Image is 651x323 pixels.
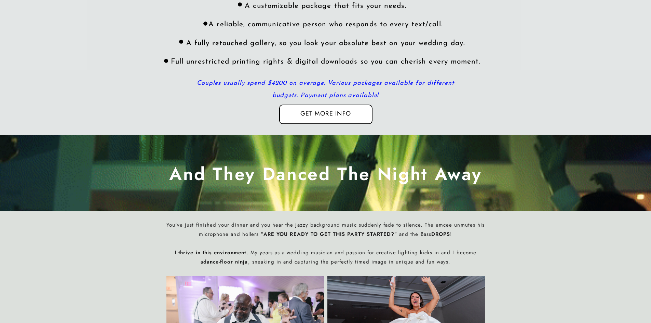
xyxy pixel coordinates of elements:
[167,160,484,186] h2: And They Danced The Night Away
[203,258,248,266] b: dance-floor ninja
[263,230,394,238] b: ARE YOU READY TO GET THIS PARTY STARTED?
[245,2,406,10] span: A customizable package that fits your needs.
[175,249,246,256] b: I thrive in this environment
[293,110,359,119] a: Get more info
[431,230,450,238] b: DROPS
[164,220,487,270] p: You've just finished your dinner and you hear the jazzy background music suddenly fade to silence...
[197,80,454,99] i: Couples usually spend $4200 on average. Various packages available for different budgets. Payment...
